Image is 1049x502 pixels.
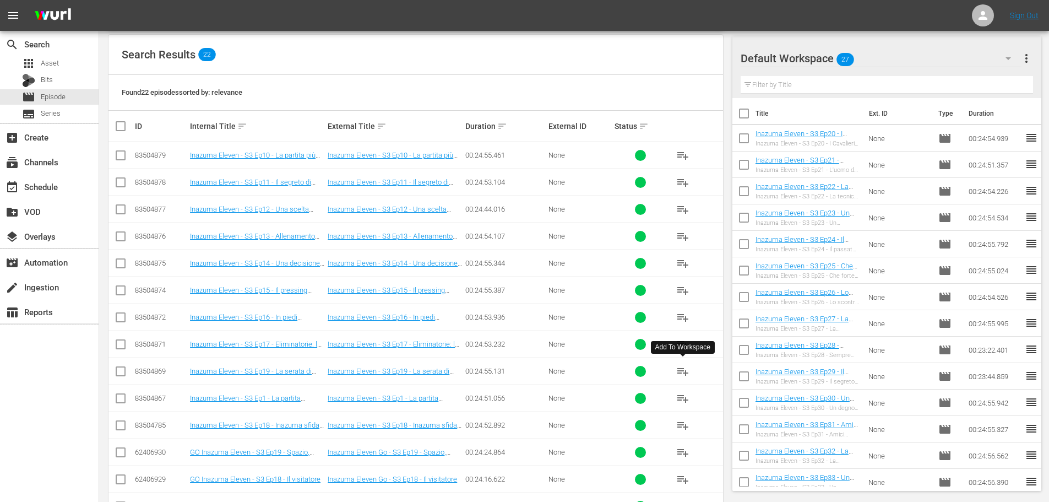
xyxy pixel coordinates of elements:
div: None [548,205,611,213]
td: 00:24:54.534 [964,204,1025,231]
td: 00:23:22.401 [964,337,1025,363]
div: 00:24:44.016 [465,205,545,213]
span: Overlays [6,230,19,244]
td: 00:24:55.327 [964,416,1025,442]
span: more_vert [1020,52,1033,65]
button: playlist_add [670,277,696,304]
div: 62406929 [135,475,187,483]
div: 83504874 [135,286,187,294]
span: Ingestion [6,281,19,294]
span: Search Results [122,48,195,61]
div: 83504879 [135,151,187,159]
div: Internal Title [190,120,324,133]
td: None [864,178,934,204]
td: None [864,257,934,284]
a: Inazuma Eleven - S3 Ep12 - Una scelta dolorosa [190,205,313,222]
div: None [548,259,611,267]
div: Inazuma Eleven - S3 Ep32 - La determinazione di [PERSON_NAME]! [756,457,860,465]
td: 00:24:55.792 [964,231,1025,257]
button: playlist_add [670,250,696,277]
div: 00:24:55.131 [465,367,545,375]
div: Inazuma Eleven - S3 Ep25 - Che forte, l'altro [DEMOGRAPHIC_DATA]! [756,272,860,279]
span: reorder [1025,290,1038,303]
span: 22 [198,48,216,61]
a: Inazuma Eleven - S3 Ep31 - Amici nemici [756,420,859,437]
div: Inazuma Eleven - S3 Ep29 - Il segreto di [PERSON_NAME] [756,378,860,385]
a: Inazuma Eleven - S3 Ep13 - Allenamento nel fango [328,232,457,249]
div: 83504877 [135,205,187,213]
span: Episode [938,237,952,251]
div: Inazuma Eleven - S3 Ep31 - Amici nemici [756,431,860,438]
span: sort [377,121,387,131]
a: Inazuma Eleven - S3 Ep10 - La partita più importante [190,151,320,168]
button: playlist_add [670,331,696,358]
span: Episode [938,317,952,330]
span: playlist_add [676,446,689,459]
div: 00:24:53.232 [465,340,545,348]
button: playlist_add [670,196,696,223]
div: None [548,475,611,483]
div: None [548,421,611,429]
td: None [864,231,934,257]
a: Inazuma Eleven - S3 Ep17 - Eliminatorie: la sfida finale [328,340,459,357]
td: None [864,310,934,337]
a: Inazuma Eleven - S3 Ep22 - La tecnica di [PERSON_NAME] [756,182,853,199]
td: None [864,284,934,310]
td: None [864,390,934,416]
div: 83504869 [135,367,187,375]
td: 00:24:55.995 [964,310,1025,337]
div: None [548,232,611,240]
td: None [864,442,934,469]
div: None [548,286,611,294]
td: None [864,152,934,178]
td: None [864,125,934,152]
div: 00:24:55.387 [465,286,545,294]
div: Inazuma Eleven - S3 Ep24 - Il passato ritorna! [756,246,860,253]
button: playlist_add [670,304,696,331]
span: sort [639,121,649,131]
td: 00:24:54.226 [964,178,1025,204]
div: Inazuma Eleven - S3 Ep20 - I Cavalieri della Regina [756,140,860,147]
th: Ext. ID [862,98,932,129]
span: VOD [6,206,19,219]
span: sort [497,121,507,131]
span: Reports [6,306,19,319]
span: Search [6,38,19,51]
a: Inazuma Eleven - S3 Ep15 - Il pressing perfetto [190,286,312,303]
span: playlist_add [676,311,689,324]
span: reorder [1025,449,1038,462]
span: playlist_add [676,365,689,378]
span: playlist_add [676,203,689,216]
button: more_vert [1020,45,1033,72]
span: Bits [41,74,53,85]
div: 83504785 [135,421,187,429]
a: Inazuma Eleven - S3 Ep16 - In piedi capitano [190,313,302,330]
a: Inazuma Eleven - S3 Ep19 - La serata di gala [190,367,316,384]
span: reorder [1025,396,1038,409]
td: 00:24:51.357 [964,152,1025,178]
div: 00:24:24.864 [465,448,545,456]
td: 00:24:54.939 [964,125,1025,152]
span: reorder [1025,184,1038,197]
div: 00:24:53.936 [465,313,545,321]
span: Episode [41,91,66,102]
div: Inazuma Eleven - S3 Ep22 - La tecnica di [PERSON_NAME] [756,193,860,200]
div: Status [615,120,666,133]
span: playlist_add [676,149,689,162]
th: Title [756,98,862,129]
div: Default Workspace [741,43,1021,74]
a: GO Inazuma Eleven - S3 Ep18 - Il visitatore [190,475,320,483]
th: Type [932,98,962,129]
div: None [548,151,611,159]
td: 00:24:55.942 [964,390,1025,416]
a: Inazuma Eleven - S3 Ep25 - Che forte, l'altro [DEMOGRAPHIC_DATA]! [756,262,857,287]
a: Inazuma Eleven - S3 Ep10 - La partita più importante [328,151,458,168]
span: playlist_add [676,230,689,243]
a: Inazuma Eleven - S3 Ep15 - Il pressing perfetto [328,286,449,303]
span: reorder [1025,422,1038,435]
a: Inazuma Eleven - S3 Ep20 - I Cavalieri della Regina [756,129,847,146]
span: reorder [1025,158,1038,171]
span: playlist_add [676,176,689,189]
a: Inazuma Eleven - S3 Ep30 - Un degno avversario [756,394,854,411]
div: 00:24:54.107 [465,232,545,240]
